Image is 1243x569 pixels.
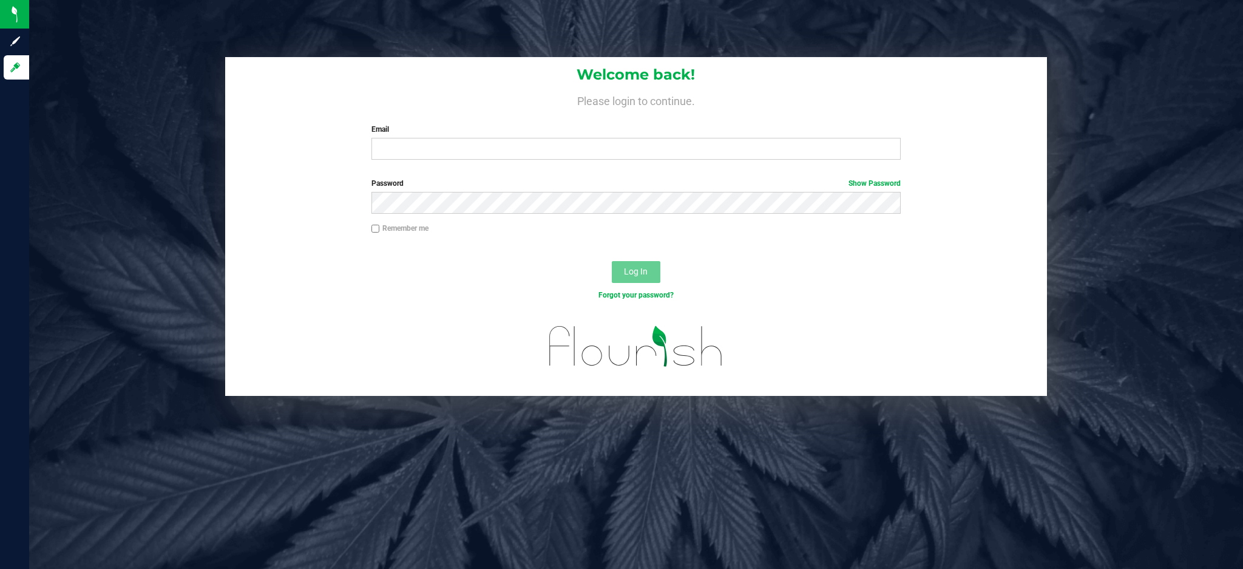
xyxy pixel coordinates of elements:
[225,92,1046,107] h4: Please login to continue.
[9,35,21,47] inline-svg: Sign up
[9,61,21,73] inline-svg: Log in
[848,179,901,188] a: Show Password
[624,267,648,276] span: Log In
[598,291,674,299] a: Forgot your password?
[371,179,404,188] span: Password
[371,124,901,135] label: Email
[225,67,1046,83] h1: Welcome back!
[533,313,739,380] img: flourish_logo.svg
[371,225,380,233] input: Remember me
[612,261,660,283] button: Log In
[371,223,428,234] label: Remember me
